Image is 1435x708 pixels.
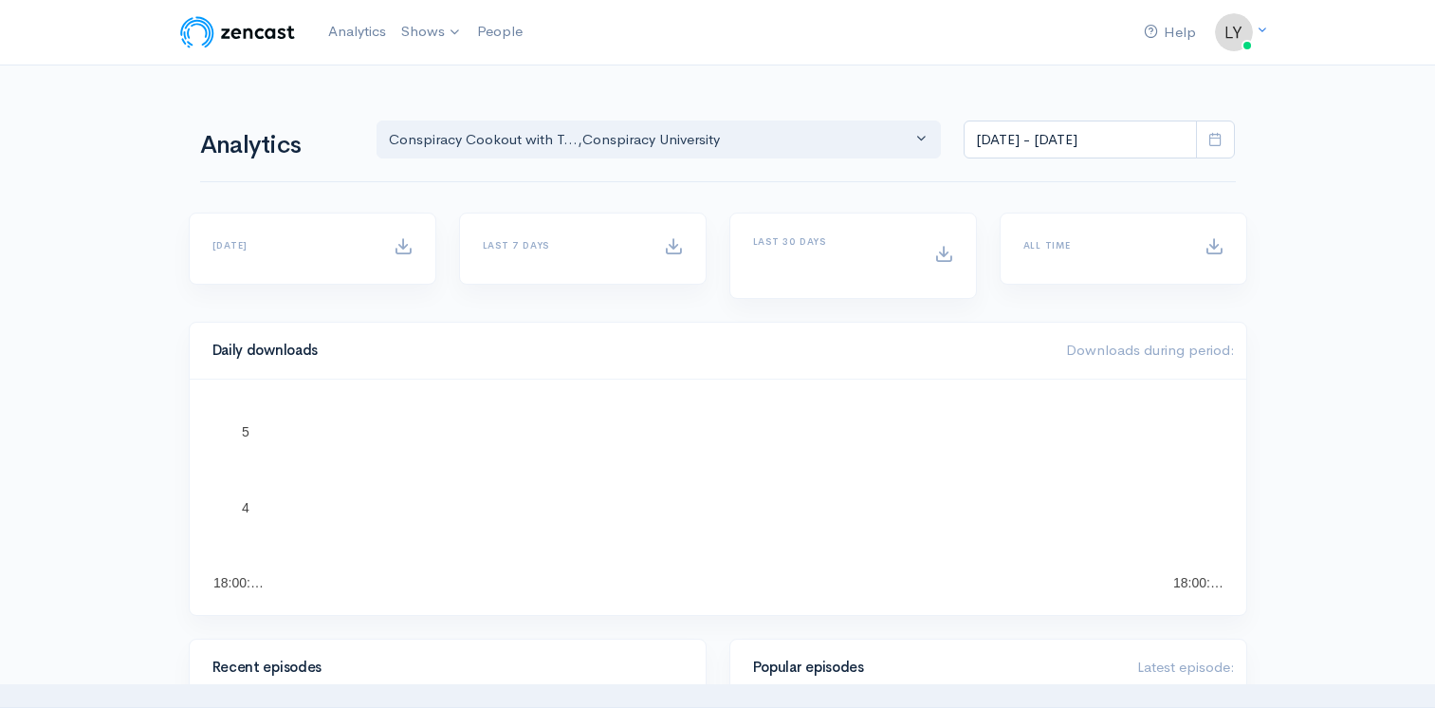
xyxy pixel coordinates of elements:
h4: Popular episodes [753,660,1114,676]
a: Shows [394,11,469,53]
a: Help [1136,12,1204,53]
span: Latest episode: [1137,658,1235,676]
h6: All time [1023,240,1182,251]
h4: Daily downloads [212,343,1043,359]
h4: Recent episodes [212,660,672,676]
svg: A chart. [212,402,1223,592]
h6: Last 7 days [483,240,641,251]
a: Analytics [321,11,394,52]
div: Conspiracy Cookout with T... , Conspiracy University [389,129,912,151]
text: 5 [242,424,249,439]
text: 18:00:… [1173,575,1223,590]
input: analytics date range selector [964,121,1197,159]
text: 18:00:… [213,575,264,590]
a: People [469,11,530,52]
img: ZenCast Logo [177,13,298,51]
text: 4 [242,500,249,515]
button: Conspiracy Cookout with T..., Conspiracy University [377,121,942,159]
h6: Last 30 days [753,236,911,247]
h1: Analytics [200,132,354,159]
h6: [DATE] [212,240,371,251]
span: Downloads during period: [1066,341,1235,359]
img: ... [1215,13,1253,51]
